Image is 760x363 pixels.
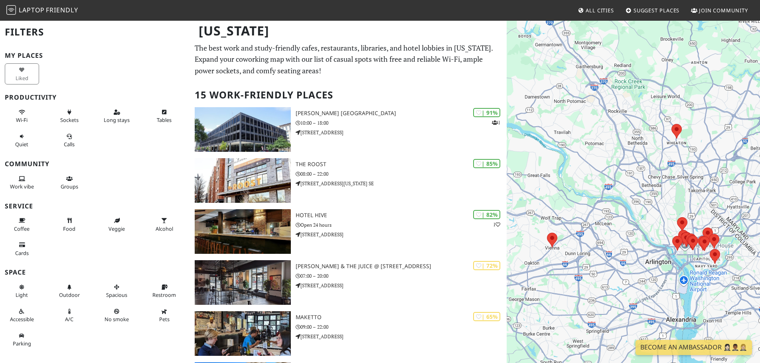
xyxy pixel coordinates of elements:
[60,116,79,124] span: Power sockets
[15,141,28,148] span: Quiet
[100,281,134,302] button: Spacious
[688,3,751,18] a: Join Community
[296,180,507,187] p: [STREET_ADDRESS][US_STATE] SE
[296,170,507,178] p: 08:00 – 22:00
[195,209,291,254] img: Hotel Hive
[5,329,39,350] button: Parking
[493,221,500,228] p: 1
[5,269,185,276] h3: Space
[5,214,39,235] button: Coffee
[192,20,505,42] h1: [US_STATE]
[190,158,507,203] a: The Roost | 85% The Roost 08:00 – 22:00 [STREET_ADDRESS][US_STATE] SE
[296,314,507,321] h3: Maketto
[5,281,39,302] button: Light
[195,158,291,203] img: The Roost
[5,160,185,168] h3: Community
[5,202,185,210] h3: Service
[157,116,172,124] span: Work-friendly tables
[296,272,507,280] p: 07:00 – 20:00
[64,141,75,148] span: Video/audio calls
[5,130,39,151] button: Quiet
[296,129,507,136] p: [STREET_ADDRESS]
[296,263,507,270] h3: [PERSON_NAME] & THE JUICE @ [STREET_ADDRESS]
[52,281,87,302] button: Outdoor
[52,172,87,193] button: Groups
[159,316,170,323] span: Pet friendly
[52,130,87,151] button: Calls
[106,291,127,298] span: Spacious
[5,94,185,101] h3: Productivity
[104,116,130,124] span: Long stays
[147,281,182,302] button: Restroom
[156,225,173,232] span: Alcohol
[195,83,502,107] h2: 15 Work-Friendly Places
[296,161,507,168] h3: The Roost
[5,106,39,127] button: Wi-Fi
[296,110,507,117] h3: [PERSON_NAME] [GEOGRAPHIC_DATA]
[5,305,39,326] button: Accessible
[574,3,617,18] a: All Cities
[16,291,28,298] span: Natural light
[147,214,182,235] button: Alcohol
[109,225,125,232] span: Veggie
[296,221,507,229] p: Open 24 hours
[296,231,507,238] p: [STREET_ADDRESS]
[6,4,78,18] a: LaptopFriendly LaptopFriendly
[61,183,78,190] span: Group tables
[296,282,507,289] p: [STREET_ADDRESS]
[634,7,680,14] span: Suggest Places
[5,172,39,193] button: Work vibe
[100,305,134,326] button: No smoke
[699,7,748,14] span: Join Community
[46,6,78,14] span: Friendly
[296,119,507,127] p: 10:00 – 18:00
[473,210,500,219] div: | 82%
[16,116,28,124] span: Stable Wi-Fi
[473,159,500,168] div: | 85%
[63,225,75,232] span: Food
[52,214,87,235] button: Food
[52,106,87,127] button: Sockets
[15,249,29,257] span: Credit cards
[105,316,129,323] span: Smoke free
[195,311,291,356] img: Maketto
[190,311,507,356] a: Maketto | 65% Maketto 09:00 – 22:00 [STREET_ADDRESS]
[65,316,73,323] span: Air conditioned
[19,6,45,14] span: Laptop
[147,305,182,326] button: Pets
[190,260,507,305] a: JOE & THE JUICE @ 1500 K St | 72% [PERSON_NAME] & THE JUICE @ [STREET_ADDRESS] 07:00 – 20:00 [STR...
[190,107,507,152] a: Martin Luther King Jr. Memorial Library | 91% 1 [PERSON_NAME] [GEOGRAPHIC_DATA] 10:00 – 18:00 [ST...
[147,106,182,127] button: Tables
[5,52,185,59] h3: My Places
[5,238,39,259] button: Cards
[152,291,176,298] span: Restroom
[195,260,291,305] img: JOE & THE JUICE @ 1500 K St
[59,291,80,298] span: Outdoor area
[473,312,500,321] div: | 65%
[6,5,16,15] img: LaptopFriendly
[622,3,683,18] a: Suggest Places
[586,7,614,14] span: All Cities
[195,107,291,152] img: Martin Luther King Jr. Memorial Library
[10,316,34,323] span: Accessible
[100,214,134,235] button: Veggie
[5,20,185,44] h2: Filters
[296,333,507,340] p: [STREET_ADDRESS]
[52,305,87,326] button: A/C
[636,340,752,355] a: Become an Ambassador 🤵🏻‍♀️🤵🏾‍♂️🤵🏼‍♀️
[473,108,500,117] div: | 91%
[473,261,500,270] div: | 72%
[492,119,500,126] p: 1
[10,183,34,190] span: People working
[13,340,31,347] span: Parking
[190,209,507,254] a: Hotel Hive | 82% 1 Hotel Hive Open 24 hours [STREET_ADDRESS]
[14,225,30,232] span: Coffee
[296,212,507,219] h3: Hotel Hive
[100,106,134,127] button: Long stays
[296,323,507,331] p: 09:00 – 22:00
[195,42,502,77] p: The best work and study-friendly cafes, restaurants, libraries, and hotel lobbies in [US_STATE]. ...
